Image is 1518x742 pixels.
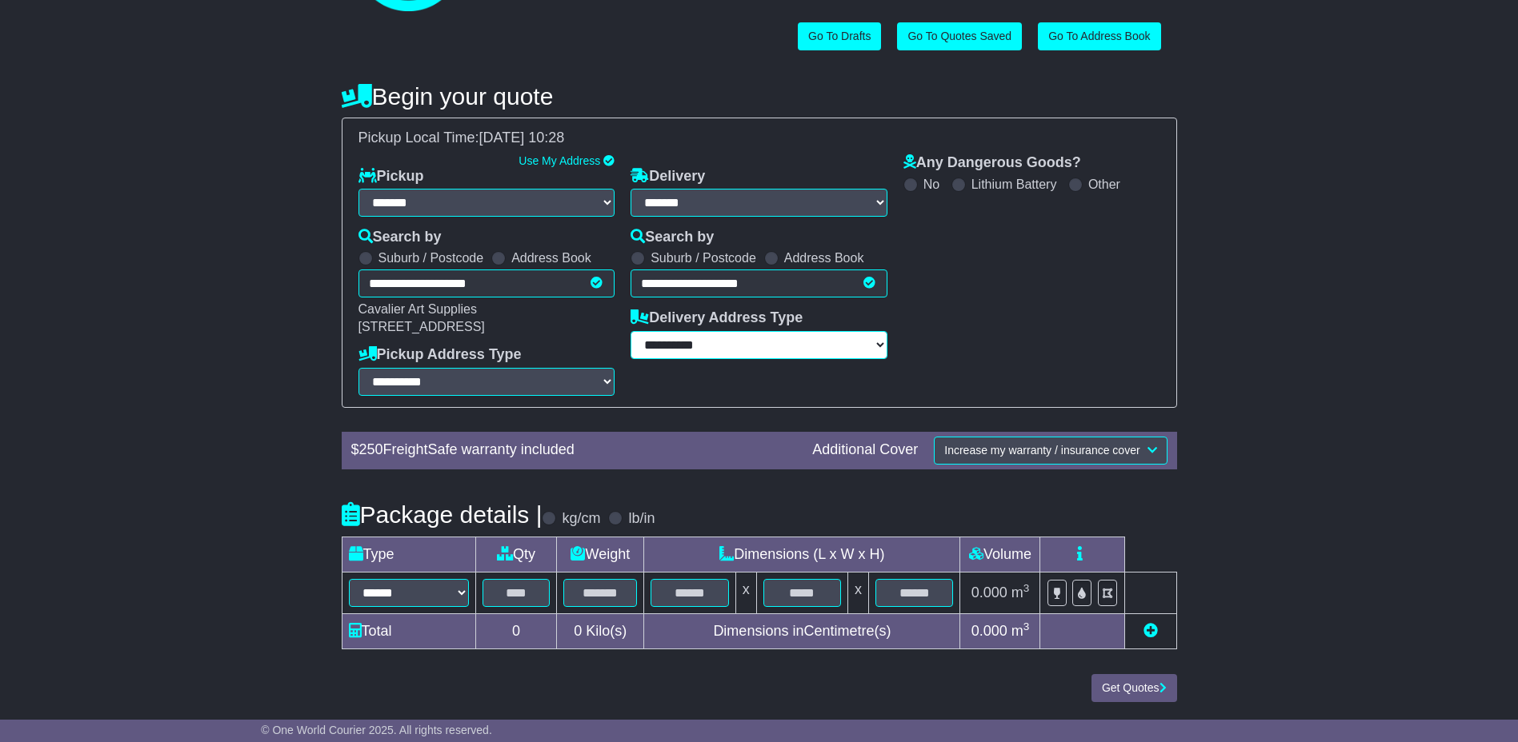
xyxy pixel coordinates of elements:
[804,441,926,459] div: Additional Cover
[574,623,582,639] span: 0
[350,130,1168,147] div: Pickup Local Time:
[1023,620,1030,632] sup: 3
[1088,177,1120,192] label: Other
[631,309,803,327] label: Delivery Address Type
[644,537,960,572] td: Dimensions (L x W x H)
[1011,623,1030,639] span: m
[358,168,424,185] label: Pickup
[475,537,557,572] td: Qty
[903,154,1081,172] label: Any Dangerous Goods?
[784,250,864,265] label: Address Book
[358,302,478,316] span: Cavalier Art Supplies
[343,441,805,459] div: $ FreightSafe warranty included
[971,584,1007,600] span: 0.000
[971,177,1057,192] label: Lithium Battery
[631,168,705,185] label: Delivery
[1011,584,1030,600] span: m
[735,572,756,613] td: x
[359,441,383,457] span: 250
[511,250,591,265] label: Address Book
[475,613,557,648] td: 0
[342,613,475,648] td: Total
[923,177,939,192] label: No
[557,613,644,648] td: Kilo(s)
[1038,22,1160,50] a: Go To Address Book
[342,83,1177,110] h4: Begin your quote
[358,346,522,364] label: Pickup Address Type
[358,320,485,333] span: [STREET_ADDRESS]
[848,572,869,613] td: x
[342,501,543,528] h4: Package details |
[628,510,655,528] label: lb/in
[358,229,442,246] label: Search by
[378,250,484,265] label: Suburb / Postcode
[934,437,1167,465] button: Increase my warranty / insurance cover
[960,537,1040,572] td: Volume
[644,613,960,648] td: Dimensions in Centimetre(s)
[519,154,600,167] a: Use My Address
[897,22,1022,50] a: Go To Quotes Saved
[342,537,475,572] td: Type
[1023,582,1030,594] sup: 3
[944,444,1140,457] span: Increase my warranty / insurance cover
[1091,674,1177,702] button: Get Quotes
[971,623,1007,639] span: 0.000
[479,130,565,146] span: [DATE] 10:28
[557,537,644,572] td: Weight
[631,229,714,246] label: Search by
[562,510,600,528] label: kg/cm
[261,724,492,736] span: © One World Courier 2025. All rights reserved.
[1144,623,1158,639] a: Add new item
[651,250,756,265] label: Suburb / Postcode
[798,22,881,50] a: Go To Drafts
